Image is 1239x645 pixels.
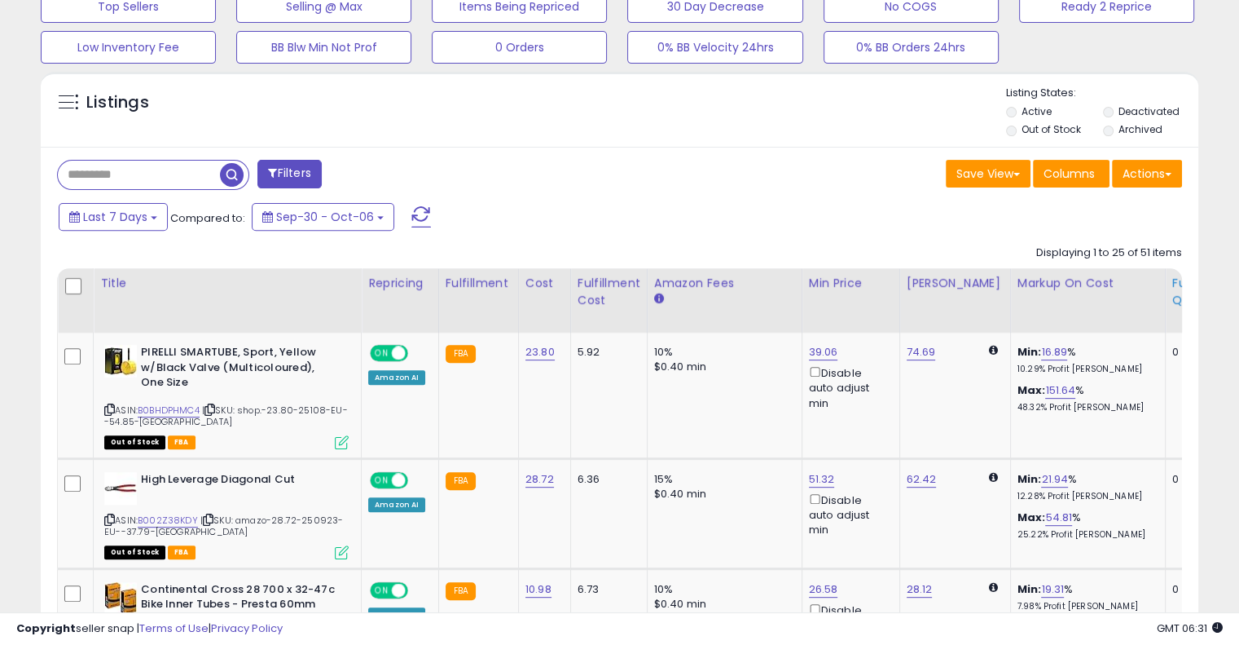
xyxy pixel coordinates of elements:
[371,473,392,487] span: ON
[1017,471,1042,487] b: Min:
[1017,510,1153,541] div: %
[104,582,137,615] img: 51fyzCjjcXL._SL40_.jpg
[1172,582,1223,597] div: 0
[138,514,198,528] a: B002Z38KDY
[446,345,476,363] small: FBA
[1017,382,1046,398] b: Max:
[141,582,339,632] b: Continental Cross 28 700 x 32-47c Bike Inner Tubes - Presta 60mm Long Valve (Pair),Black
[809,471,835,488] a: 51.32
[1010,268,1165,333] th: The percentage added to the cost of goods (COGS) that forms the calculator for Min & Max prices.
[1017,402,1153,413] p: 48.32% Profit [PERSON_NAME]
[578,472,635,487] div: 6.36
[104,514,343,538] span: | SKU: amazo-28.72-250923-EU--37.79-[GEOGRAPHIC_DATA]
[1172,275,1228,309] div: Fulfillable Quantity
[104,345,137,378] img: 514krNQc4LL._SL40_.jpg
[257,160,321,188] button: Filters
[1017,510,1046,525] b: Max:
[16,621,283,637] div: seller snap | |
[809,581,838,598] a: 26.58
[578,275,640,309] div: Fulfillment Cost
[138,404,200,417] a: B0BHDPHMC4
[1043,166,1095,182] span: Columns
[654,275,795,292] div: Amazon Fees
[578,345,635,360] div: 5.92
[104,435,165,449] span: All listings that are currently out of stock and unavailable for purchase on Amazon
[907,275,1004,292] div: [PERSON_NAME]
[100,275,354,292] div: Title
[654,345,789,360] div: 10%
[406,583,432,597] span: OFF
[104,404,348,428] span: | SKU: shop.-23.80-25108-EU--54.85-[GEOGRAPHIC_DATA]
[1157,621,1223,636] span: 2025-10-14 06:31 GMT
[525,471,554,488] a: 28.72
[168,435,196,449] span: FBA
[168,546,196,559] span: FBA
[104,472,137,505] img: 31RvR5ELY1L._SL40_.jpg
[907,471,937,488] a: 62.42
[104,472,349,558] div: ASIN:
[1118,122,1162,136] label: Archived
[406,473,432,487] span: OFF
[1033,160,1109,188] button: Columns
[1041,581,1064,598] a: 19.31
[139,621,209,636] a: Terms of Use
[368,275,432,292] div: Repricing
[83,209,147,225] span: Last 7 Days
[236,31,411,64] button: BB Blw Min Not Prof
[1022,104,1052,118] label: Active
[1022,122,1081,136] label: Out of Stock
[1006,86,1198,101] p: Listing States:
[1017,581,1042,597] b: Min:
[525,344,555,360] a: 23.80
[368,497,425,512] div: Amazon AI
[1045,382,1075,399] a: 151.64
[1041,471,1068,488] a: 21.94
[824,31,999,64] button: 0% BB Orders 24hrs
[170,210,245,226] span: Compared to:
[141,472,339,492] b: High Leverage Diagonal Cut
[1118,104,1179,118] label: Deactivated
[252,203,394,231] button: Sep-30 - Oct-06
[1172,472,1223,487] div: 0
[446,472,476,490] small: FBA
[16,621,76,636] strong: Copyright
[627,31,802,64] button: 0% BB Velocity 24hrs
[446,582,476,600] small: FBA
[86,91,149,114] h5: Listings
[1017,364,1153,375] p: 10.29% Profit [PERSON_NAME]
[525,275,564,292] div: Cost
[809,275,893,292] div: Min Price
[654,597,789,612] div: $0.40 min
[371,583,392,597] span: ON
[432,31,607,64] button: 0 Orders
[1017,383,1153,413] div: %
[1172,345,1223,360] div: 0
[446,275,512,292] div: Fulfillment
[578,582,635,597] div: 6.73
[59,203,168,231] button: Last 7 Days
[654,582,789,597] div: 10%
[1017,472,1153,502] div: %
[211,621,283,636] a: Privacy Policy
[276,209,374,225] span: Sep-30 - Oct-06
[654,292,664,307] small: Amazon Fees.
[406,347,432,360] span: OFF
[654,360,789,374] div: $0.40 min
[371,347,392,360] span: ON
[141,345,339,395] b: PIRELLI SMARTUBE, Sport, Yellow w/Black Valve (Multicoloured), One Size
[1017,582,1153,612] div: %
[907,344,936,360] a: 74.69
[41,31,216,64] button: Low Inventory Fee
[654,472,789,487] div: 15%
[1017,344,1042,360] b: Min:
[104,546,165,559] span: All listings that are currently out of stock and unavailable for purchase on Amazon
[809,344,838,360] a: 39.06
[525,581,551,598] a: 10.98
[907,581,933,598] a: 28.12
[809,364,887,411] div: Disable auto adjust min
[1036,245,1182,261] div: Displaying 1 to 25 of 51 items
[1017,345,1153,375] div: %
[1112,160,1182,188] button: Actions
[1041,344,1067,360] a: 16.89
[1017,491,1153,502] p: 12.28% Profit [PERSON_NAME]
